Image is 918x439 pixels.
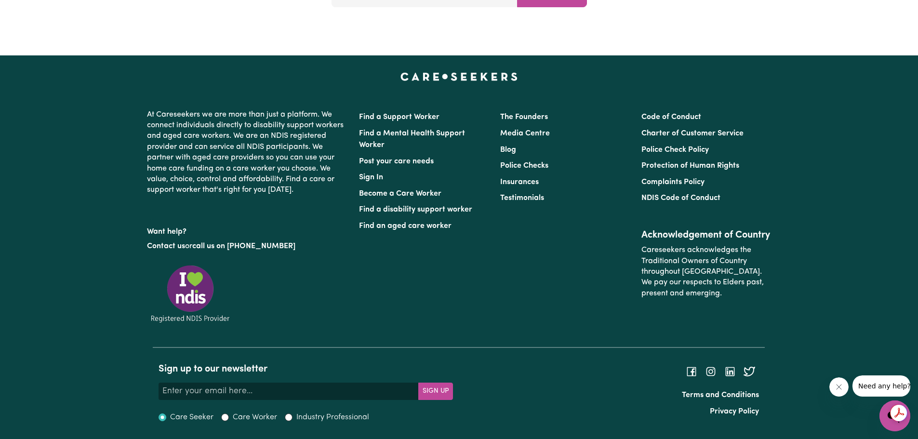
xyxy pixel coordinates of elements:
a: Code of Conduct [641,113,701,121]
iframe: Message from company [852,375,910,397]
a: NDIS Code of Conduct [641,194,720,202]
a: Follow Careseekers on Facebook [686,367,697,375]
label: Industry Professional [296,412,369,423]
iframe: Button to launch messaging window [879,400,910,431]
a: Find an aged care worker [359,222,452,230]
a: Find a disability support worker [359,206,472,213]
img: Registered NDIS provider [147,264,234,324]
iframe: Close message [829,377,849,397]
a: Police Check Policy [641,146,709,154]
a: Follow Careseekers on Twitter [744,367,755,375]
a: Privacy Policy [710,408,759,415]
a: Complaints Policy [641,178,705,186]
a: Follow Careseekers on Instagram [705,367,717,375]
button: Subscribe [418,383,453,400]
a: Follow Careseekers on LinkedIn [724,367,736,375]
a: Police Checks [500,162,548,170]
input: Enter your email here... [159,383,419,400]
h2: Sign up to our newsletter [159,363,453,375]
a: Blog [500,146,516,154]
a: Charter of Customer Service [641,130,744,137]
a: Sign In [359,173,383,181]
h2: Acknowledgement of Country [641,229,771,241]
label: Care Worker [233,412,277,423]
a: Post your care needs [359,158,434,165]
p: Want help? [147,223,347,237]
a: Find a Mental Health Support Worker [359,130,465,149]
a: Terms and Conditions [682,391,759,399]
p: At Careseekers we are more than just a platform. We connect individuals directly to disability su... [147,106,347,200]
a: Testimonials [500,194,544,202]
p: Careseekers acknowledges the Traditional Owners of Country throughout [GEOGRAPHIC_DATA]. We pay o... [641,241,771,303]
span: Need any help? [6,7,58,14]
a: Careseekers home page [400,73,518,80]
a: Protection of Human Rights [641,162,739,170]
label: Care Seeker [170,412,213,423]
a: Contact us [147,242,185,250]
a: Become a Care Worker [359,190,441,198]
a: Media Centre [500,130,550,137]
a: The Founders [500,113,548,121]
a: Insurances [500,178,539,186]
a: call us on [PHONE_NUMBER] [192,242,295,250]
a: Find a Support Worker [359,113,439,121]
p: or [147,237,347,255]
